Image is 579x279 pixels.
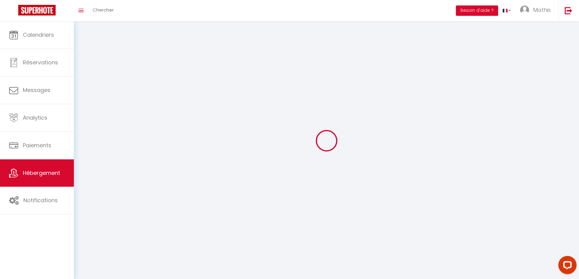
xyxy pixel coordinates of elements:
span: Notifications [23,196,58,204]
span: Hébergement [23,169,60,177]
span: Messages [23,86,50,94]
span: Réservations [23,59,58,66]
span: Analytics [23,114,47,121]
span: Paiements [23,141,51,149]
span: Chercher [93,7,114,13]
span: Calendriers [23,31,54,39]
iframe: LiveChat chat widget [553,253,579,279]
img: Super Booking [18,5,56,15]
img: logout [565,7,572,14]
img: ... [520,5,529,15]
span: Mathis [533,6,551,14]
button: Besoin d'aide ? [456,5,498,16]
